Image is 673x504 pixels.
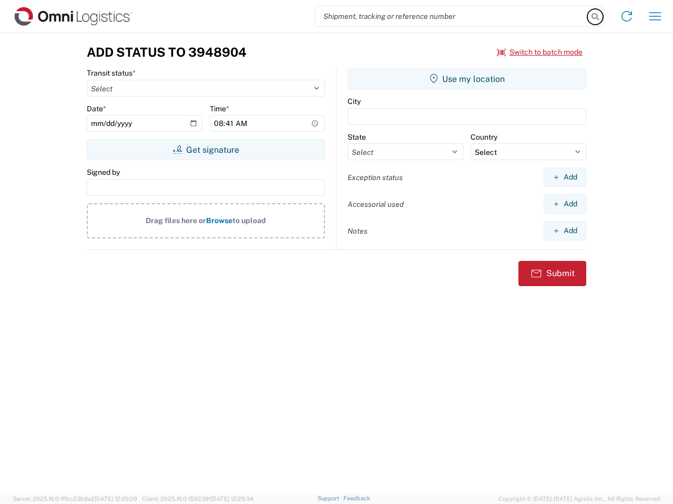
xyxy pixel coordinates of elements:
[211,496,253,502] span: [DATE] 12:25:34
[498,494,660,503] span: Copyright © [DATE]-[DATE] Agistix Inc., All Rights Reserved
[348,97,361,106] label: City
[206,216,232,225] span: Browse
[87,45,247,60] h3: Add Status to 3948904
[348,68,586,89] button: Use my location
[87,104,106,113] label: Date
[348,173,403,182] label: Exception status
[343,495,370,501] a: Feedback
[13,496,137,502] span: Server: 2025.16.0-1ffcc23b9e2
[544,194,586,214] button: Add
[471,132,497,142] label: Country
[348,132,366,142] label: State
[544,221,586,240] button: Add
[232,216,266,225] span: to upload
[348,199,404,209] label: Accessorial used
[87,167,120,177] label: Signed by
[95,496,137,502] span: [DATE] 12:29:29
[497,44,583,61] button: Switch to batch mode
[146,216,206,225] span: Drag files here or
[518,261,586,286] button: Submit
[318,495,344,501] a: Support
[87,139,325,160] button: Get signature
[210,104,229,113] label: Time
[142,496,253,502] span: Client: 2025.16.0-1592391
[348,226,368,236] label: Notes
[87,68,136,78] label: Transit status
[315,6,588,26] input: Shipment, tracking or reference number
[544,167,586,187] button: Add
